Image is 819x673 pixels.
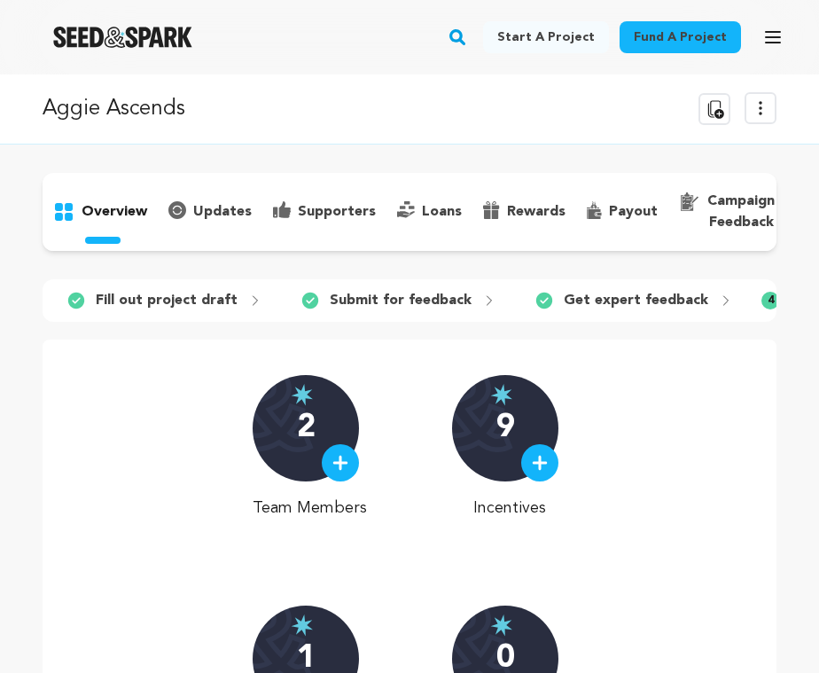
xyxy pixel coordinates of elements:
[507,201,565,223] p: rewards
[43,93,185,125] p: Aggie Ascends
[53,27,192,48] img: Seed&Spark Logo Dark Mode
[96,290,238,311] p: Fill out project draft
[472,198,576,226] button: rewards
[609,201,658,223] p: payout
[158,198,262,226] button: updates
[53,27,192,48] a: Seed&Spark Homepage
[297,411,316,446] p: 2
[620,21,741,53] a: Fund a project
[253,496,367,520] p: Team Members
[386,198,472,226] button: loans
[422,201,462,223] p: loans
[193,201,252,223] p: updates
[82,201,147,223] p: overview
[298,201,376,223] p: supporters
[332,455,348,471] img: plus.svg
[564,290,708,311] p: Get expert feedback
[576,198,668,226] button: payout
[262,198,386,226] button: supporters
[43,198,158,226] button: overview
[452,496,566,520] p: Incentives
[707,191,775,233] p: campaign feedback
[483,21,609,53] a: Start a project
[496,411,515,446] p: 9
[761,292,779,309] span: 4
[532,455,548,471] img: plus.svg
[668,187,785,237] button: campaign feedback
[330,290,472,311] p: Submit for feedback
